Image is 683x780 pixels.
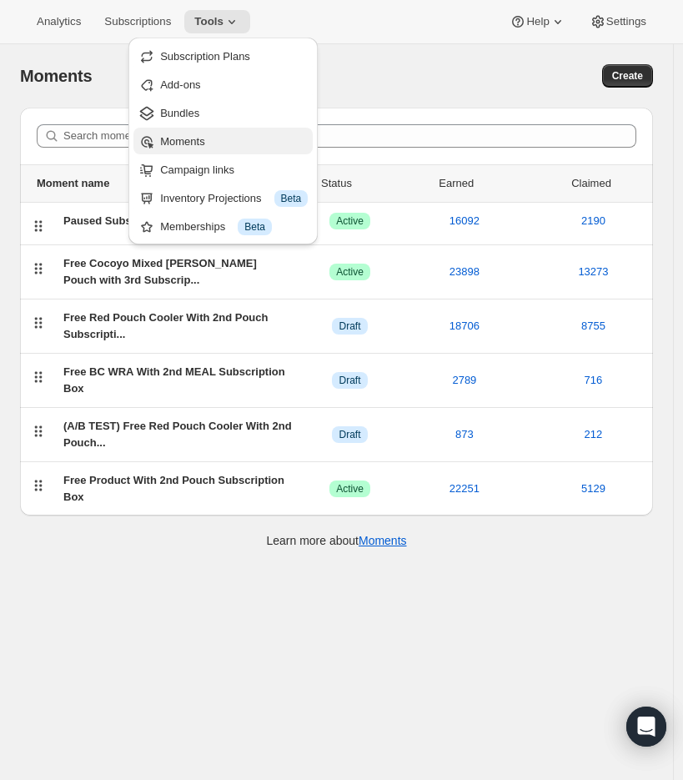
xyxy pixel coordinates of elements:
span: Beta [244,220,265,234]
span: Draft [339,320,360,333]
button: 8755 [571,313,615,340]
span: Moments [160,135,204,148]
button: Bundles [133,99,313,126]
div: Open Intercom Messenger [626,707,666,747]
span: Create [612,69,643,83]
div: Moment name [37,175,277,192]
span: Campaign links [160,164,234,176]
button: Moments [133,128,313,154]
div: Memberships [160,219,308,235]
span: 212 [585,426,603,443]
div: Status [277,175,397,192]
button: 22251 [439,476,490,502]
button: Add-ons [133,71,313,98]
button: 2190 [571,208,615,234]
div: Earned [396,175,516,192]
span: 2789 [452,372,476,389]
span: Beta [281,192,302,205]
button: 16092 [439,208,490,234]
button: Campaign links [133,156,313,183]
button: Create [602,64,653,88]
button: 716 [575,367,613,394]
span: Active [336,265,364,279]
span: Analytics [37,15,81,28]
span: 873 [455,426,474,443]
span: 716 [585,372,603,389]
span: Active [336,482,364,496]
span: 13273 [578,264,608,280]
span: Tools [194,15,223,28]
span: 8755 [581,318,605,335]
div: Free BC WRA With 2nd MEAL Subscription Box [63,364,293,397]
button: Inventory Projections [133,184,313,211]
span: 2190 [581,213,605,229]
span: Moments [20,67,92,85]
div: (A/B TEST) Free Red Pouch Cooler With 2nd Pouch Subscription Box [63,418,293,451]
button: Settings [580,10,656,33]
button: 23898 [439,259,490,285]
span: Add-ons [160,78,200,91]
button: Analytics [27,10,91,33]
span: 16092 [449,213,480,229]
div: Inventory Projections [160,190,308,207]
span: Draft [339,428,360,441]
button: 212 [575,421,613,448]
span: Bundles [160,107,199,119]
div: Free Product With 2nd Pouch Subscription Box [63,472,293,506]
span: 22251 [449,481,480,497]
span: 18706 [449,318,480,335]
span: Settings [606,15,646,28]
button: 13273 [568,259,618,285]
div: Free Red Pouch Cooler With 2nd Pouch Subscription Box [63,309,293,343]
span: Active [336,214,364,228]
p: Learn more about [266,532,406,549]
a: Moments [359,534,407,547]
button: 18706 [439,313,490,340]
div: Free Cocoyo Mixed Berry Pouch with 3rd Subscription Box [63,255,293,289]
div: Claimed [516,175,666,192]
span: Draft [339,374,360,387]
button: Help [500,10,575,33]
button: 873 [445,421,484,448]
span: Help [526,15,549,28]
span: 23898 [449,264,480,280]
div: Paused Subscriber [63,213,293,229]
span: Subscriptions [104,15,171,28]
button: Subscription Plans [133,43,313,69]
button: 5129 [571,476,615,502]
span: Subscription Plans [160,50,250,63]
input: Search moments [63,124,636,148]
button: Memberships [133,213,313,239]
button: 2789 [442,367,486,394]
button: Tools [184,10,250,33]
button: Subscriptions [94,10,181,33]
span: 5129 [581,481,605,497]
